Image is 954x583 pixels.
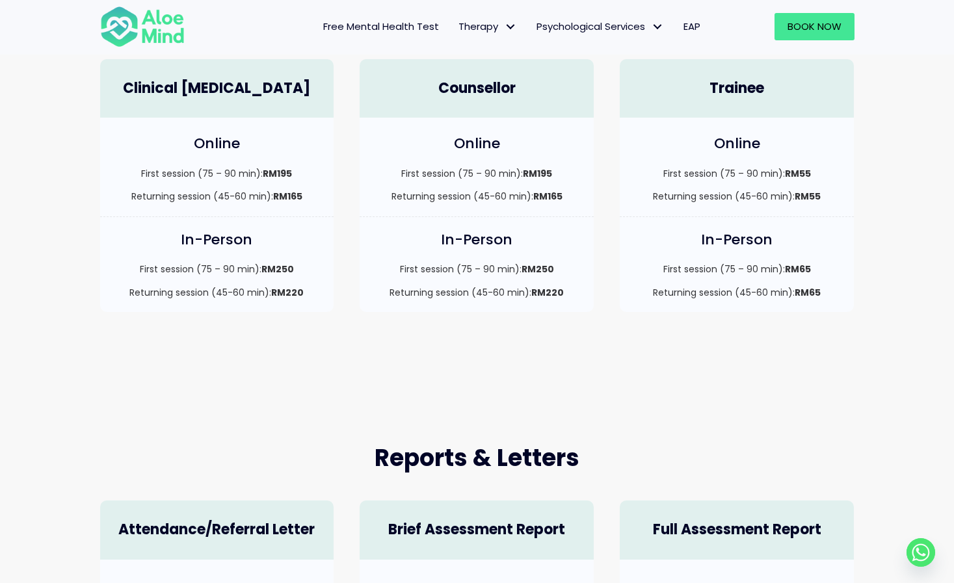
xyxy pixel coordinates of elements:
[113,286,321,299] p: Returning session (45-60 min):
[633,520,841,540] h4: Full Assessment Report
[501,18,520,36] span: Therapy: submenu
[373,263,581,276] p: First session (75 – 90 min):
[373,167,581,180] p: First session (75 – 90 min):
[907,538,935,567] a: Whatsapp
[113,263,321,276] p: First session (75 – 90 min):
[113,230,321,250] h4: In-Person
[648,18,667,36] span: Psychological Services: submenu
[633,79,841,99] h4: Trainee
[375,441,579,474] span: Reports & Letters
[785,263,811,276] strong: RM65
[527,13,674,40] a: Psychological ServicesPsychological Services: submenu
[373,520,581,540] h4: Brief Assessment Report
[373,286,581,299] p: Returning session (45-60 min):
[323,19,439,33] span: Free Mental Health Test
[633,230,841,250] h4: In-Person
[537,19,664,33] span: Psychological Services
[202,13,710,40] nav: Menu
[313,13,449,40] a: Free Mental Health Test
[674,13,710,40] a: EAP
[795,190,821,203] strong: RM55
[458,19,517,33] span: Therapy
[633,167,841,180] p: First session (75 – 90 min):
[263,167,292,180] strong: RM195
[449,13,527,40] a: TherapyTherapy: submenu
[533,190,563,203] strong: RM165
[373,230,581,250] h4: In-Person
[633,134,841,154] h4: Online
[683,19,700,33] span: EAP
[775,13,855,40] a: Book Now
[795,286,821,299] strong: RM65
[373,190,581,203] p: Returning session (45-60 min):
[633,286,841,299] p: Returning session (45-60 min):
[273,190,302,203] strong: RM165
[113,79,321,99] h4: Clinical [MEDICAL_DATA]
[113,167,321,180] p: First session (75 – 90 min):
[523,167,552,180] strong: RM195
[271,286,304,299] strong: RM220
[633,190,841,203] p: Returning session (45-60 min):
[531,286,564,299] strong: RM220
[113,134,321,154] h4: Online
[633,263,841,276] p: First session (75 – 90 min):
[113,520,321,540] h4: Attendance/Referral Letter
[100,5,185,48] img: Aloe mind Logo
[113,190,321,203] p: Returning session (45-60 min):
[785,167,811,180] strong: RM55
[373,134,581,154] h4: Online
[261,263,294,276] strong: RM250
[788,19,841,33] span: Book Now
[373,79,581,99] h4: Counsellor
[522,263,554,276] strong: RM250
